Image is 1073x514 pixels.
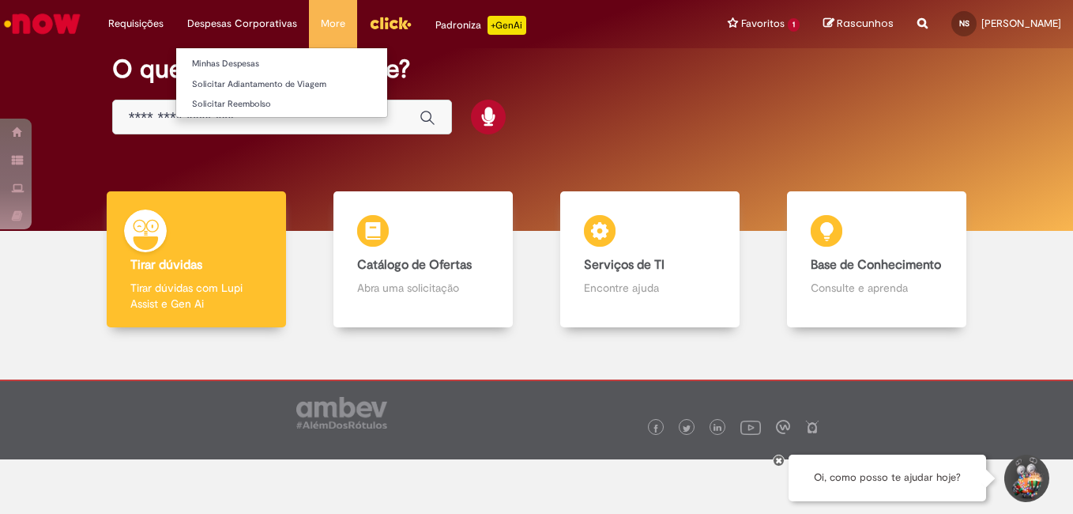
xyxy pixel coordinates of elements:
img: click_logo_yellow_360x200.png [369,11,412,35]
span: Requisições [108,16,164,32]
img: logo_footer_ambev_rotulo_gray.png [296,397,387,429]
a: Solicitar Reembolso [176,96,387,113]
a: Rascunhos [823,17,894,32]
a: Solicitar Adiantamento de Viagem [176,76,387,93]
p: Abra uma solicitação [357,280,490,296]
h2: Bom dia, Nilton [112,20,284,47]
span: 1 [788,18,800,32]
img: logo_footer_workplace.png [776,420,790,434]
p: Encontre ajuda [584,280,717,296]
span: Favoritos [741,16,785,32]
img: logo_footer_youtube.png [740,417,761,437]
b: Base de Conhecimento [811,257,941,273]
b: Serviços de TI [584,257,665,273]
img: logo_footer_naosei.png [805,420,819,434]
img: logo_footer_facebook.png [652,425,660,433]
h2: O que você procura hoje? [112,55,962,83]
span: [PERSON_NAME] [981,17,1061,30]
span: Despesas Corporativas [187,16,297,32]
a: Tirar dúvidas Tirar dúvidas com Lupi Assist e Gen Ai [83,191,310,328]
ul: Despesas Corporativas [175,47,388,118]
a: Serviços de TI Encontre ajuda [536,191,763,328]
span: NS [959,18,969,28]
img: logo_footer_twitter.png [683,425,691,433]
p: Tirar dúvidas com Lupi Assist e Gen Ai [130,280,263,312]
a: Catálogo de Ofertas Abra uma solicitação [310,191,536,328]
a: Minhas Despesas [176,55,387,73]
button: Iniciar Conversa de Suporte [1002,455,1049,502]
span: More [321,16,345,32]
div: Padroniza [435,16,526,35]
div: Oi, como posso te ajudar hoje? [789,455,986,501]
a: Base de Conhecimento Consulte e aprenda [763,191,990,328]
span: Rascunhos [837,16,894,31]
b: Tirar dúvidas [130,257,202,273]
img: logo_footer_linkedin.png [713,424,721,433]
b: Catálogo de Ofertas [357,257,472,273]
img: ServiceNow [2,8,83,40]
p: +GenAi [488,16,526,35]
p: Consulte e aprenda [811,280,943,296]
